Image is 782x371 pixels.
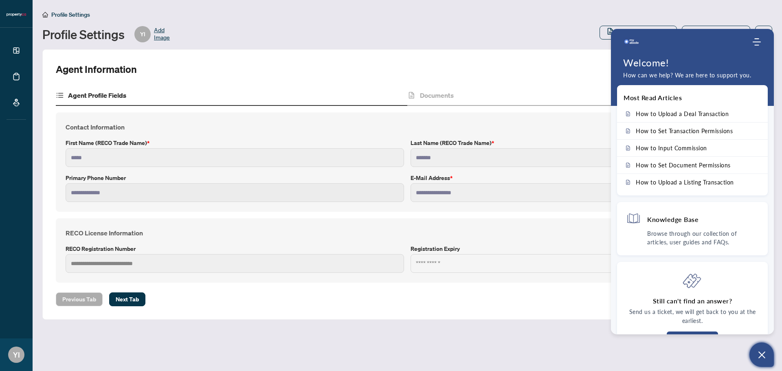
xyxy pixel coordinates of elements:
label: Primary Phone Number [66,173,404,182]
a: How to Upload a Deal Transaction [617,105,768,122]
p: How can we help? We are here to support you. [623,71,762,80]
div: Knowledge BaseBrowse through our collection of articles, user guides and FAQs. [617,202,768,255]
h4: Knowledge Base [647,215,699,224]
button: Submit a Ticket [667,331,718,347]
p: Browse through our collection of articles, user guides and FAQs. [647,229,759,246]
button: Update Password [682,26,750,40]
span: How to Upload a Listing Transaction [636,179,734,186]
h4: Documents [420,90,454,100]
span: Profile Settings [51,11,90,18]
div: Profile Settings [42,26,170,42]
h2: Agent Information [56,63,137,76]
span: YI [140,30,145,39]
a: How to Set Document Permissions [617,157,768,173]
span: Add Image [154,26,170,42]
div: Modules Menu [751,38,762,46]
label: Registration Expiry [411,244,749,253]
span: YI [13,349,20,360]
span: How to Upload a Deal Transaction [636,110,729,117]
h4: Still can't find an answer? [653,296,732,305]
span: How to Set Document Permissions [636,162,731,169]
h4: RECO License Information [66,228,749,238]
label: Last Name (RECO Trade Name) [411,138,749,147]
span: home [42,12,48,18]
label: First Name (RECO Trade Name) [66,138,404,147]
p: Send us a ticket, we will get back to you at the earliest. [626,307,759,325]
button: Document Checklist [600,26,677,40]
span: Company logo [623,34,639,50]
span: Document Checklist [618,26,670,39]
img: logo [7,12,26,17]
a: How to Set Transaction Permissions [617,123,768,139]
span: How to Input Commission [636,145,707,151]
button: Open asap [749,342,774,367]
button: Previous Tab [56,292,103,306]
a: How to Upload a Listing Transaction [617,174,768,191]
label: E-mail Address [411,173,749,182]
span: Update Password [698,26,744,39]
span: How to Set Transaction Permissions [636,127,733,134]
h4: Contact Information [66,122,749,132]
h1: Welcome! [623,57,762,68]
button: Next Tab [109,292,145,306]
a: How to Input Commission [617,140,768,156]
span: Next Tab [116,293,139,306]
h4: Agent Profile Fields [68,90,126,100]
img: logo [623,34,639,50]
label: RECO Registration Number [66,244,404,253]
